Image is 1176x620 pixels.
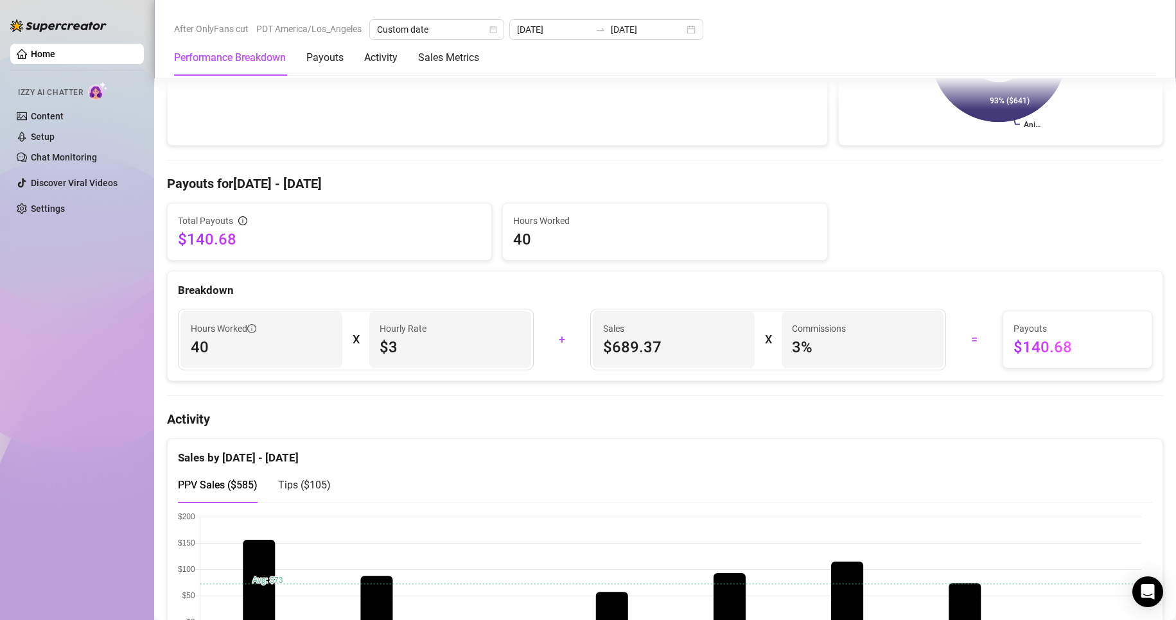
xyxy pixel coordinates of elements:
[603,337,744,357] span: $689.37
[18,87,83,99] span: Izzy AI Chatter
[178,214,233,228] span: Total Payouts
[792,322,846,336] article: Commissions
[954,329,995,350] div: =
[238,216,247,225] span: info-circle
[10,19,107,32] img: logo-BBDzfeDw.svg
[517,22,590,37] input: Start date
[247,324,256,333] span: info-circle
[1014,337,1141,357] span: $140.68
[603,322,744,336] span: Sales
[489,26,497,33] span: calendar
[1024,120,1040,129] text: Ani…
[595,24,606,35] span: swap-right
[178,479,258,491] span: PPV Sales ( $585 )
[88,82,108,100] img: AI Chatter
[364,50,398,65] div: Activity
[278,479,331,491] span: Tips ( $105 )
[31,203,65,214] a: Settings
[174,19,249,39] span: After OnlyFans cut
[178,229,481,250] span: $140.68
[377,20,496,39] span: Custom date
[792,337,933,357] span: 3 %
[178,282,1152,299] div: Breakdown
[31,152,97,162] a: Chat Monitoring
[513,214,816,228] span: Hours Worked
[31,111,64,121] a: Content
[31,49,55,59] a: Home
[541,329,583,350] div: +
[167,175,1163,193] h4: Payouts for [DATE] - [DATE]
[306,50,344,65] div: Payouts
[31,132,55,142] a: Setup
[174,50,286,65] div: Performance Breakdown
[191,337,332,357] span: 40
[595,24,606,35] span: to
[353,329,359,350] div: X
[380,322,426,336] article: Hourly Rate
[513,229,816,250] span: 40
[167,410,1163,428] h4: Activity
[178,439,1152,467] div: Sales by [DATE] - [DATE]
[765,329,771,350] div: X
[380,337,521,357] span: $3
[1132,576,1163,607] div: Open Intercom Messenger
[191,322,256,336] span: Hours Worked
[256,19,362,39] span: PDT America/Los_Angeles
[31,178,118,188] a: Discover Viral Videos
[611,22,684,37] input: End date
[1014,322,1141,336] span: Payouts
[418,50,479,65] div: Sales Metrics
